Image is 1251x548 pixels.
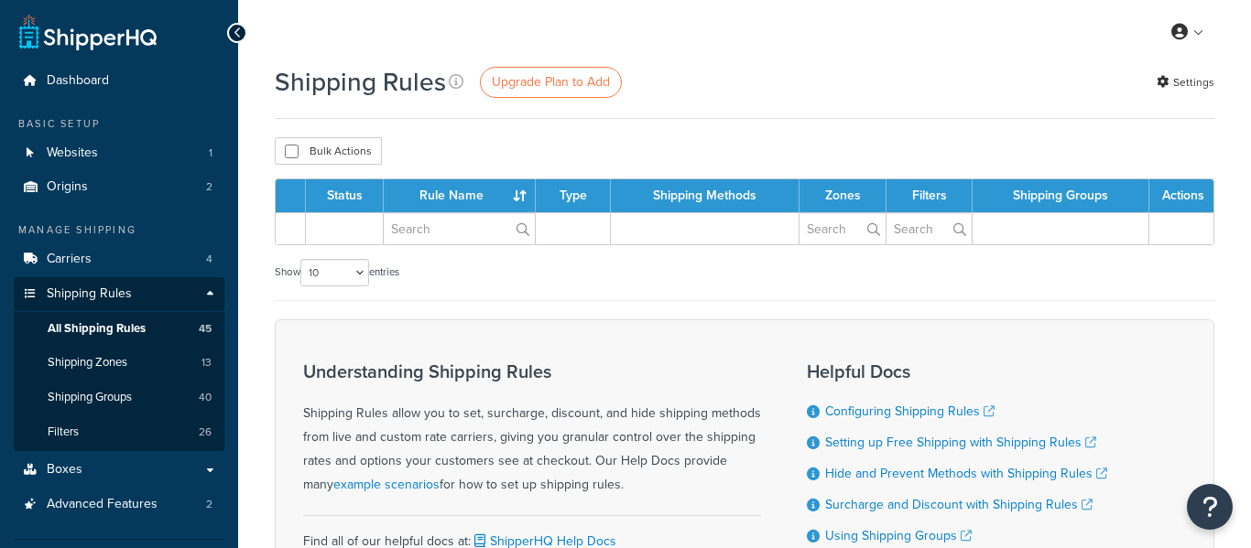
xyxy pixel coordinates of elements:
span: Dashboard [47,73,109,89]
select: Showentries [300,259,369,286]
input: Search [887,213,972,244]
span: 2 [206,497,212,512]
span: Shipping Rules [47,286,132,302]
span: Carriers [47,252,92,267]
span: Origins [47,179,88,195]
a: Surcharge and Discount with Shipping Rules [825,495,1093,514]
a: Advanced Features 2 [14,488,224,521]
a: Hide and Prevent Methods with Shipping Rules [825,464,1107,483]
a: example scenarios [333,475,440,494]
h3: Understanding Shipping Rules [303,361,761,381]
th: Rule Name [384,179,536,212]
a: Settings [1157,70,1214,95]
div: Manage Shipping [14,222,224,238]
a: Using Shipping Groups [825,526,972,545]
div: Basic Setup [14,116,224,132]
span: Filters [48,424,79,440]
th: Actions [1149,179,1213,212]
span: Shipping Groups [48,390,132,405]
a: Upgrade Plan to Add [480,67,622,98]
a: Setting up Free Shipping with Shipping Rules [825,433,1096,452]
h3: Helpful Docs [807,361,1107,381]
th: Zones [800,179,887,212]
a: Shipping Zones 13 [14,346,224,380]
button: Open Resource Center [1187,484,1233,530]
li: Carriers [14,242,224,276]
li: Shipping Rules [14,277,224,451]
a: Filters 26 [14,415,224,449]
input: Search [384,213,535,244]
a: Origins 2 [14,170,224,204]
span: 26 [199,424,212,440]
th: Shipping Groups [973,179,1149,212]
span: 40 [199,390,212,405]
button: Bulk Actions [275,137,382,165]
span: 1 [209,145,212,161]
li: Shipping Zones [14,346,224,380]
span: 45 [199,321,212,337]
li: All Shipping Rules [14,312,224,346]
input: Search [800,213,886,244]
div: Shipping Rules allow you to set, surcharge, discount, and hide shipping methods from live and cus... [303,361,761,497]
span: 4 [206,252,212,267]
li: Websites [14,136,224,170]
h1: Shipping Rules [275,64,446,100]
span: Shipping Zones [48,355,127,371]
a: Boxes [14,453,224,487]
th: Filters [887,179,973,212]
span: 2 [206,179,212,195]
span: Websites [47,145,98,161]
span: 13 [201,355,212,371]
li: Shipping Groups [14,381,224,414]
span: Advanced Features [47,497,158,512]
li: Advanced Features [14,488,224,521]
li: Origins [14,170,224,204]
span: Upgrade Plan to Add [492,72,610,91]
th: Shipping Methods [611,179,800,212]
th: Type [536,179,611,212]
a: Shipping Rules [14,277,224,311]
a: Dashboard [14,64,224,98]
a: ShipperHQ Home [19,14,157,50]
a: Websites 1 [14,136,224,170]
label: Show entries [275,259,399,286]
th: Status [306,179,384,212]
a: Carriers 4 [14,242,224,276]
li: Filters [14,415,224,449]
a: Shipping Groups 40 [14,381,224,414]
a: All Shipping Rules 45 [14,312,224,346]
span: All Shipping Rules [48,321,146,337]
span: Boxes [47,462,82,478]
a: Configuring Shipping Rules [825,402,995,421]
